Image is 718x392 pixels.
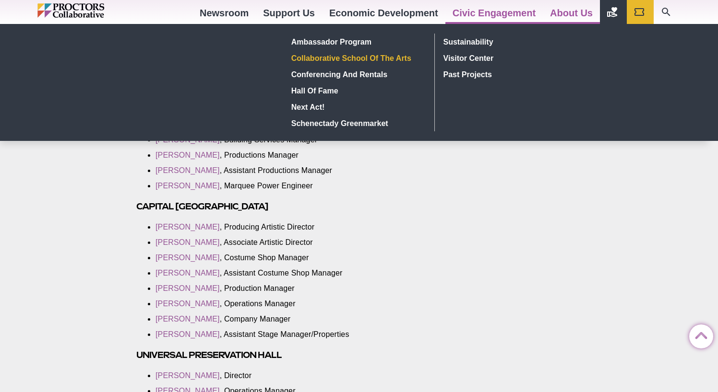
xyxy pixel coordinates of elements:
a: [PERSON_NAME] [156,284,220,292]
a: Hall of Fame [287,82,427,99]
h3: Capital [GEOGRAPHIC_DATA] [136,201,419,212]
a: Sustainability [440,34,580,50]
a: [PERSON_NAME] [156,330,220,338]
li: , Operations Manager [156,299,404,309]
a: [PERSON_NAME] [156,238,220,246]
a: [PERSON_NAME] [156,300,220,308]
a: Conferencing and rentals [287,66,427,82]
a: [PERSON_NAME] [156,223,220,231]
li: , Costume Shop Manager [156,253,404,263]
a: Ambassador Program [287,34,427,50]
a: Back to Top [689,325,708,344]
a: [PERSON_NAME] [156,269,220,277]
li: , Assistant Stage Manager/Properties [156,329,404,340]
img: Proctors logo [37,3,145,18]
li: , Productions Manager [156,150,404,161]
li: , Producing Artistic Director [156,222,404,232]
a: Collaborative School of the Arts [287,50,427,66]
li: , Marquee Power Engineer [156,181,404,191]
a: Past Projects [440,66,580,82]
a: [PERSON_NAME] [156,254,220,262]
li: , Director [156,370,404,381]
a: [PERSON_NAME] [156,371,220,380]
a: Visitor Center [440,50,580,66]
a: Next Act! [287,99,427,115]
h3: Universal Preservation Hall [136,349,419,360]
li: , Assistant Productions Manager [156,165,404,176]
a: [PERSON_NAME] [156,166,220,174]
li: , Associate Artistic Director [156,237,404,248]
li: , Assistant Costume Shop Manager [156,268,404,278]
a: [PERSON_NAME] [156,315,220,323]
a: [PERSON_NAME] [156,136,220,144]
a: [PERSON_NAME] [156,182,220,190]
li: , Company Manager [156,314,404,324]
li: , Production Manager [156,283,404,294]
a: Schenectady Greenmarket [287,115,427,131]
a: [PERSON_NAME] [156,151,220,159]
